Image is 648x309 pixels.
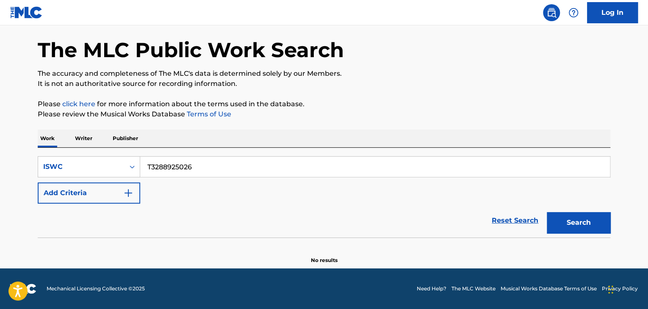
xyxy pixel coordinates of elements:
[62,100,95,108] a: click here
[587,2,638,23] a: Log In
[38,156,610,237] form: Search Form
[451,285,496,292] a: The MLC Website
[547,212,610,233] button: Search
[608,277,613,302] div: Drag
[546,8,557,18] img: search
[565,4,582,21] div: Help
[487,211,543,230] a: Reset Search
[38,182,140,204] button: Add Criteria
[47,285,145,292] span: Mechanical Licensing Collective © 2025
[72,130,95,147] p: Writer
[602,285,638,292] a: Privacy Policy
[38,79,610,89] p: It is not an authoritative source for recording information.
[10,284,36,294] img: logo
[38,130,57,147] p: Work
[543,4,560,21] a: Public Search
[38,69,610,79] p: The accuracy and completeness of The MLC's data is determined solely by our Members.
[606,268,648,309] iframe: Chat Widget
[43,162,119,172] div: ISWC
[38,37,344,63] h1: The MLC Public Work Search
[10,6,43,19] img: MLC Logo
[311,246,338,264] p: No results
[568,8,579,18] img: help
[501,285,597,292] a: Musical Works Database Terms of Use
[38,99,610,109] p: Please for more information about the terms used in the database.
[185,110,231,118] a: Terms of Use
[38,109,610,119] p: Please review the Musical Works Database
[417,285,446,292] a: Need Help?
[110,130,141,147] p: Publisher
[123,188,133,198] img: 9d2ae6d4665cec9f34b9.svg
